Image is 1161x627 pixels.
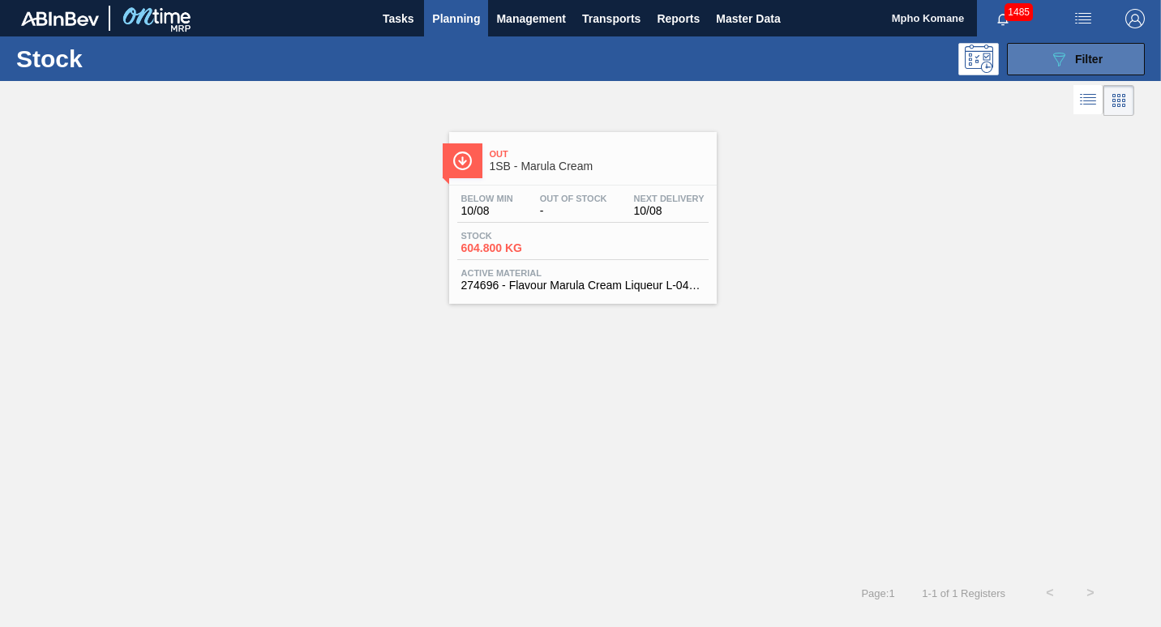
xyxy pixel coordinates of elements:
img: Ícone [452,151,473,171]
button: < [1030,573,1070,613]
img: Logout [1125,9,1145,28]
img: userActions [1073,9,1093,28]
span: Active Material [461,268,705,278]
button: > [1070,573,1111,613]
div: Programming: no user selected [958,43,999,75]
span: Stock [461,231,575,241]
div: Card Vision [1103,85,1134,116]
span: 1485 [1005,3,1033,21]
span: 10/08 [634,205,705,217]
span: Master Data [716,9,780,28]
span: 274696 - Flavour Marula Cream Liqueur L-046116 [461,279,705,292]
button: Filter [1007,43,1145,75]
span: Tasks [380,9,416,28]
span: Below Min [461,194,513,203]
a: ÍconeOut1SB - Marula CreamBelow Min10/08Out Of Stock-Next Delivery10/08Stock604.800 KGActive Mate... [437,120,725,304]
span: Out Of Stock [540,194,607,203]
h1: Stock [16,49,246,68]
span: - [540,205,607,217]
span: Planning [432,9,480,28]
span: Page : 1 [861,587,894,599]
span: Reports [657,9,700,28]
div: List Vision [1073,85,1103,116]
span: 10/08 [461,205,513,217]
span: 604.800 KG [461,242,575,254]
span: Next Delivery [634,194,705,203]
button: Notifications [977,7,1029,30]
span: Out [490,149,709,159]
span: Transports [582,9,640,28]
span: Management [496,9,566,28]
span: Filter [1075,53,1103,66]
img: TNhmsLtSVTkK8tSr43FrP2fwEKptu5GPRR3wAAAABJRU5ErkJggg== [21,11,99,26]
span: 1SB - Marula Cream [490,160,709,173]
span: 1 - 1 of 1 Registers [919,587,1005,599]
